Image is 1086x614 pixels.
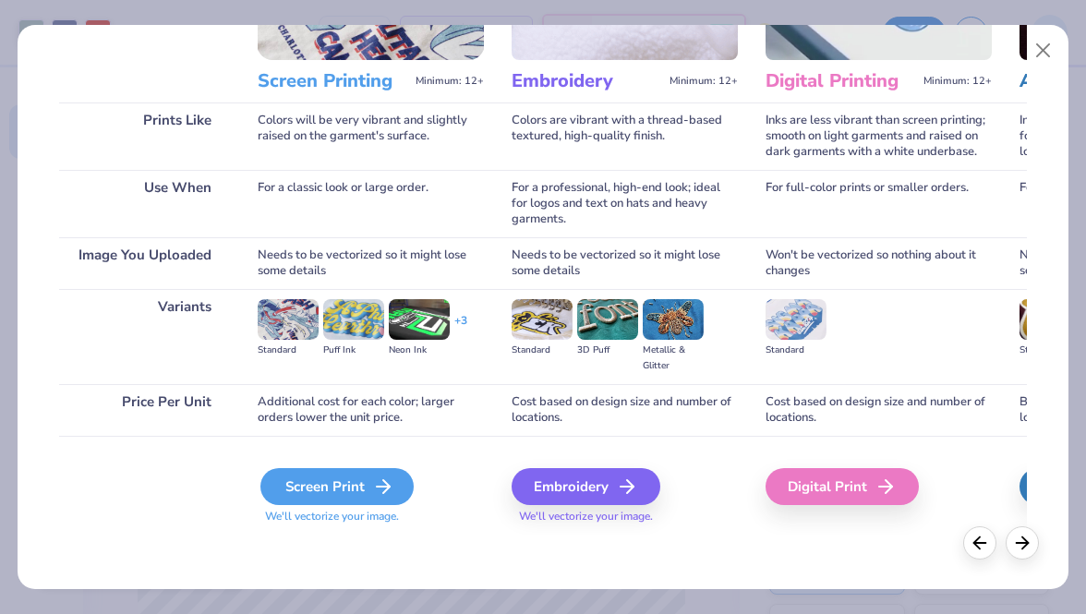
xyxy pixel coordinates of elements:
[454,313,467,344] div: + 3
[670,75,738,88] span: Minimum: 12+
[1026,33,1061,68] button: Close
[59,237,230,289] div: Image You Uploaded
[389,343,450,358] div: Neon Ink
[258,384,484,436] div: Additional cost for each color; larger orders lower the unit price.
[1020,343,1080,358] div: Standard
[512,237,738,289] div: Needs to be vectorized so it might lose some details
[59,289,230,384] div: Variants
[766,343,827,358] div: Standard
[416,75,484,88] span: Minimum: 12+
[258,170,484,237] div: For a classic look or large order.
[389,299,450,340] img: Neon Ink
[258,69,408,93] h3: Screen Printing
[512,384,738,436] div: Cost based on design size and number of locations.
[512,343,573,358] div: Standard
[766,69,916,93] h3: Digital Printing
[923,75,992,88] span: Minimum: 12+
[643,299,704,340] img: Metallic & Glitter
[258,299,319,340] img: Standard
[512,468,660,505] div: Embroidery
[258,237,484,289] div: Needs to be vectorized so it might lose some details
[577,343,638,358] div: 3D Puff
[643,343,704,374] div: Metallic & Glitter
[512,170,738,237] div: For a professional, high-end look; ideal for logos and text on hats and heavy garments.
[59,170,230,237] div: Use When
[59,384,230,436] div: Price Per Unit
[766,384,992,436] div: Cost based on design size and number of locations.
[258,509,484,524] span: We'll vectorize your image.
[766,237,992,289] div: Won't be vectorized so nothing about it changes
[766,299,827,340] img: Standard
[258,343,319,358] div: Standard
[766,102,992,170] div: Inks are less vibrant than screen printing; smooth on light garments and raised on dark garments ...
[1020,299,1080,340] img: Standard
[577,299,638,340] img: 3D Puff
[59,102,230,170] div: Prints Like
[323,299,384,340] img: Puff Ink
[512,69,662,93] h3: Embroidery
[323,343,384,358] div: Puff Ink
[512,102,738,170] div: Colors are vibrant with a thread-based textured, high-quality finish.
[766,468,919,505] div: Digital Print
[512,509,738,524] span: We'll vectorize your image.
[260,468,414,505] div: Screen Print
[512,299,573,340] img: Standard
[766,170,992,237] div: For full-color prints or smaller orders.
[258,102,484,170] div: Colors will be very vibrant and slightly raised on the garment's surface.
